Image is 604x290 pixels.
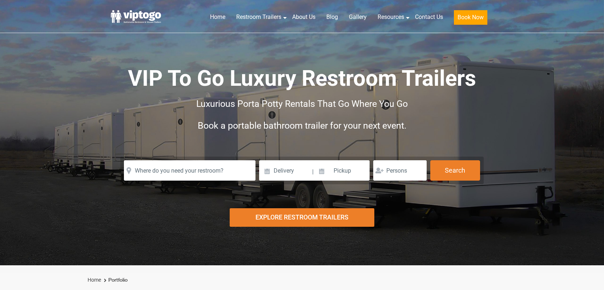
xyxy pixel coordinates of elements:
[448,9,493,29] a: Book Now
[198,120,407,131] span: Book a portable bathroom trailer for your next event.
[372,9,410,25] a: Resources
[128,65,476,91] span: VIP To Go Luxury Restroom Trailers
[430,160,480,181] button: Search
[124,160,255,181] input: Where do you need your restroom?
[314,160,370,181] input: Pickup
[196,98,408,109] span: Luxurious Porta Potty Rentals That Go Where You Go
[205,9,231,25] a: Home
[230,208,375,227] div: Explore Restroom Trailers
[287,9,321,25] a: About Us
[312,160,314,184] span: |
[259,160,311,181] input: Delivery
[321,9,343,25] a: Blog
[373,160,427,181] input: Persons
[454,10,487,25] button: Book Now
[410,9,448,25] a: Contact Us
[231,9,287,25] a: Restroom Trailers
[343,9,372,25] a: Gallery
